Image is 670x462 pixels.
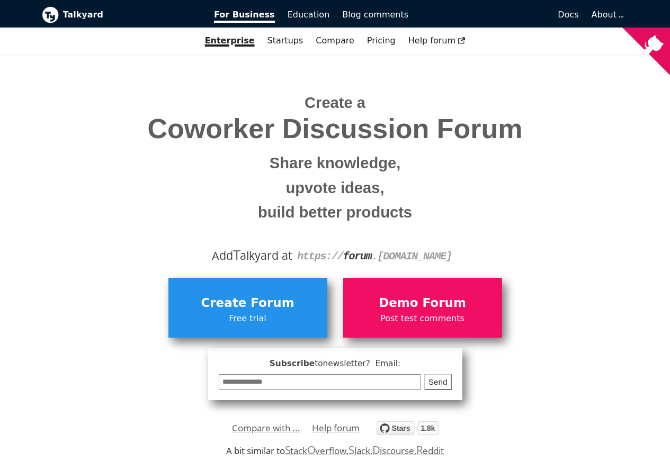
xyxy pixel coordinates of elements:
span: For Business [214,10,275,23]
b: Talkyard [63,8,200,22]
a: Star debiki/talkyard on GitHub [377,423,439,438]
small: build better products [50,200,621,225]
a: Startups [261,32,310,50]
span: S [349,442,354,457]
code: https:// . [DOMAIN_NAME] [297,250,452,262]
a: Compare with ... [232,420,300,436]
span: Help forum [408,35,466,46]
a: Discourse [372,445,414,457]
a: Enterprise [199,32,261,50]
span: Free trial [174,312,322,325]
a: Demo ForumPost test comments [343,278,502,337]
span: Subscribe [219,357,452,370]
span: R [416,442,423,457]
a: Compare [316,35,354,46]
a: Reddit [416,445,444,457]
span: Coworker Discussion Forum [50,114,621,144]
span: Demo Forum [349,293,497,313]
a: Help forum [312,420,360,436]
img: talkyard.svg [377,421,439,435]
small: upvote ideas, [50,176,621,201]
a: Blog comments [336,6,415,24]
span: D [372,442,380,457]
a: Slack [349,445,370,457]
span: Post test comments [349,312,497,325]
a: Help forum [402,32,472,50]
div: Add alkyard at [50,247,621,265]
img: Talkyard logo [42,6,59,23]
span: Create Forum [174,293,322,313]
span: to newsletter ? Email: [315,359,400,368]
a: Create ForumFree trial [168,278,327,337]
span: Education [288,10,330,20]
button: Send [424,374,452,391]
a: About [592,10,622,20]
span: Docs [558,10,578,20]
span: O [307,442,316,457]
span: S [285,442,291,457]
a: Education [281,6,336,24]
a: For Business [208,6,281,24]
a: Pricing [361,32,402,50]
small: Share knowledge, [50,151,621,176]
span: Blog comments [342,10,408,20]
strong: forum [343,250,372,262]
span: Create a [305,94,365,111]
a: Talkyard logoTalkyard [42,6,200,23]
a: StackOverflow [285,445,347,457]
span: T [233,245,240,264]
a: Docs [415,6,585,24]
